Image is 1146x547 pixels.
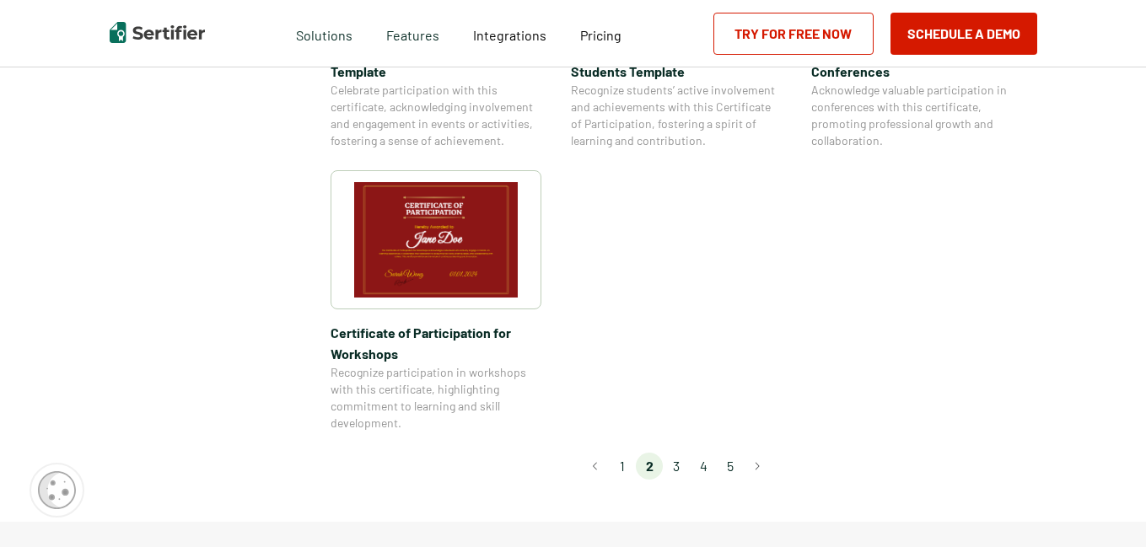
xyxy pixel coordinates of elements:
[473,27,546,43] span: Integrations
[571,82,782,149] span: Recognize students’ active involvement and achievements with this Certificate of Participation, f...
[744,453,771,480] button: Go to next page
[890,13,1037,55] button: Schedule a Demo
[331,170,541,432] a: Certificate of Participation​ for WorkshopsCertificate of Participation​ for WorkshopsRecognize p...
[636,453,663,480] li: page 2
[811,82,1022,149] span: Acknowledge valuable participation in conferences with this certificate, promoting professional g...
[580,27,621,43] span: Pricing
[1062,466,1146,547] iframe: Chat Widget
[296,23,352,44] span: Solutions
[609,453,636,480] li: page 1
[473,23,546,44] a: Integrations
[663,453,690,480] li: page 3
[580,23,621,44] a: Pricing
[331,364,541,432] span: Recognize participation in workshops with this certificate, highlighting commitment to learning a...
[690,453,717,480] li: page 4
[331,322,541,364] span: Certificate of Participation​ for Workshops
[110,22,205,43] img: Sertifier | Digital Credentialing Platform
[713,13,874,55] a: Try for Free Now
[717,453,744,480] li: page 5
[38,471,76,509] img: Cookie Popup Icon
[582,453,609,480] button: Go to previous page
[386,23,439,44] span: Features
[331,82,541,149] span: Celebrate participation with this certificate, acknowledging involvement and engagement in events...
[354,182,518,298] img: Certificate of Participation​ for Workshops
